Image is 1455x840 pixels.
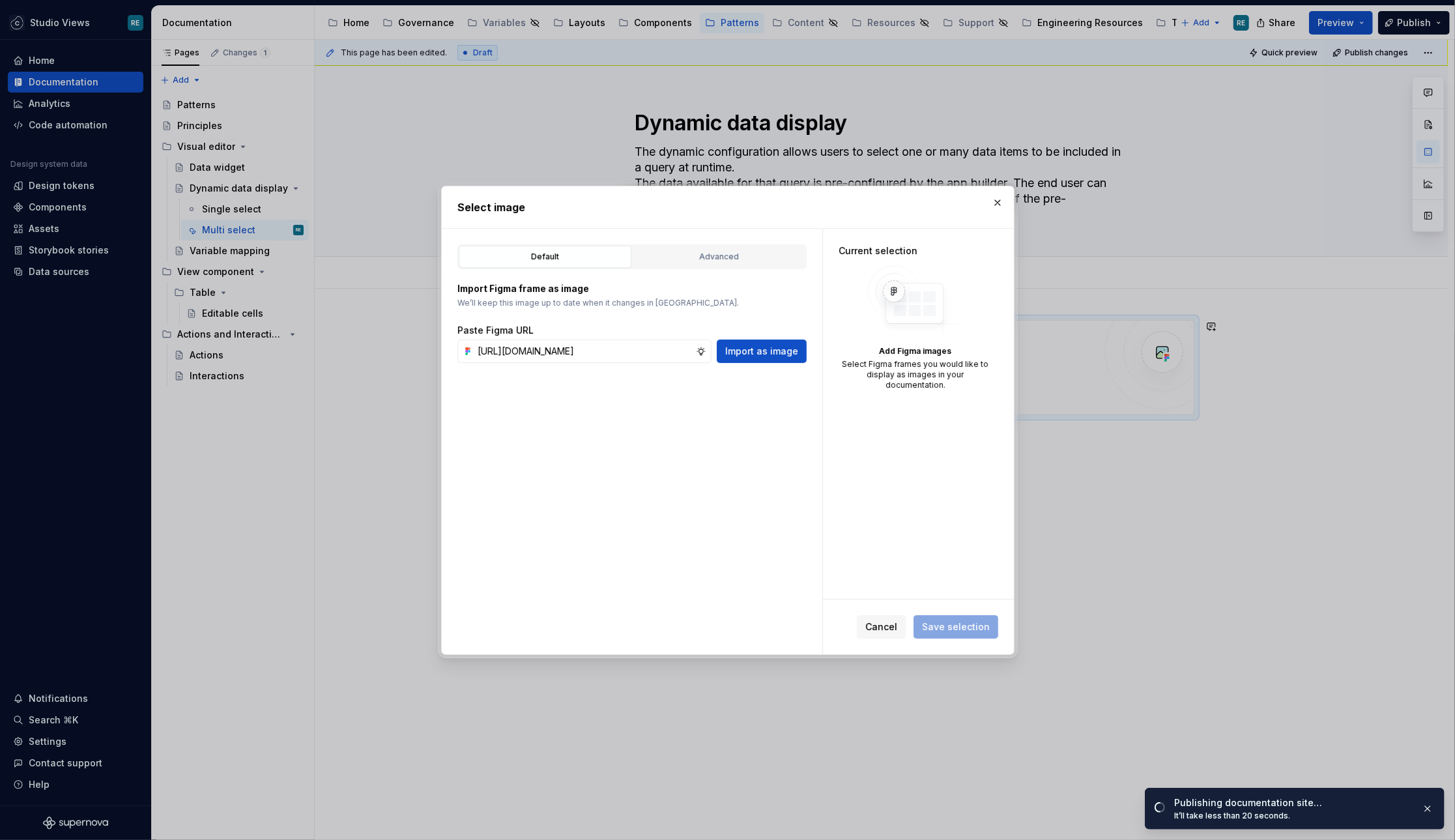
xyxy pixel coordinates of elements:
[637,250,801,263] div: Advanced
[473,340,696,363] input: https://figma.com/file...
[1174,811,1411,821] div: It’ll take less than 20 seconds.
[457,282,807,295] p: Import Figma frame as image
[725,345,798,358] span: Import as image
[717,340,807,363] button: Import as image
[457,298,807,308] p: We’ll keep this image up to date when it changes in [GEOGRAPHIC_DATA].
[857,615,906,639] button: Cancel
[839,346,992,356] div: Add Figma images
[839,244,992,257] div: Current selection
[1174,796,1411,809] div: Publishing documentation site…
[457,324,534,337] label: Paste Figma URL
[839,359,992,390] div: Select Figma frames you would like to display as images in your documentation.
[463,250,627,263] div: Default
[457,199,998,215] h2: Select image
[865,620,897,633] span: Cancel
